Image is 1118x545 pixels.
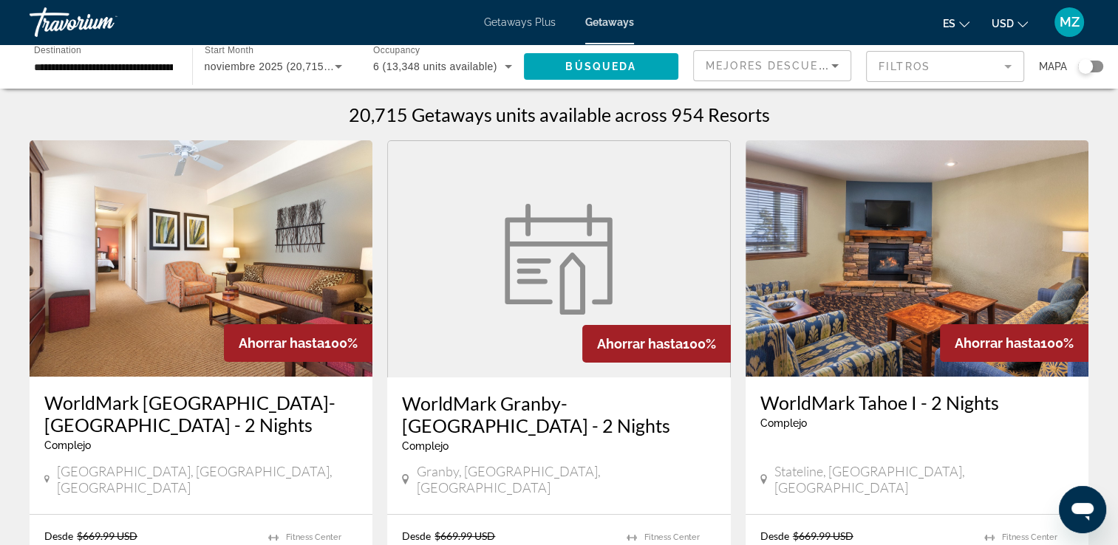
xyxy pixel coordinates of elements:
button: Change currency [992,13,1028,34]
span: MZ [1060,15,1080,30]
a: Getaways [585,16,634,28]
span: Desde [44,529,73,542]
span: Granby, [GEOGRAPHIC_DATA], [GEOGRAPHIC_DATA] [417,463,716,496]
img: 2625I01X.jpg [746,140,1088,377]
span: Mejores descuentos [706,60,853,72]
span: Complejo [402,440,449,452]
div: 100% [224,324,372,362]
div: 100% [582,325,731,363]
span: Mapa [1039,56,1067,77]
span: Desde [402,529,431,542]
span: Occupancy [373,46,420,55]
span: $669.99 USD [434,529,495,542]
span: Destination [34,45,81,55]
a: Travorium [30,3,177,41]
span: USD [992,18,1014,30]
span: Stateline, [GEOGRAPHIC_DATA], [GEOGRAPHIC_DATA] [774,463,1074,496]
span: es [943,18,955,30]
span: Búsqueda [565,61,636,72]
span: Desde [760,529,789,542]
h1: 20,715 Getaways units available across 954 Resorts [349,103,770,126]
span: 6 (13,348 units available) [373,61,497,72]
span: Fitness Center [1002,532,1057,542]
img: week.svg [496,204,621,315]
span: Complejo [760,417,807,429]
img: C986I01X.jpg [30,140,372,377]
span: Ahorrar hasta [955,335,1040,351]
a: Getaways Plus [484,16,556,28]
span: [GEOGRAPHIC_DATA], [GEOGRAPHIC_DATA], [GEOGRAPHIC_DATA] [57,463,358,496]
span: Fitness Center [286,532,341,542]
button: Filter [866,50,1024,83]
a: WorldMark Granby-[GEOGRAPHIC_DATA] - 2 Nights [402,392,715,436]
span: Ahorrar hasta [597,336,683,352]
span: Ahorrar hasta [239,335,324,351]
span: Start Month [205,46,253,55]
span: noviembre 2025 (20,715 units available) [205,61,401,72]
span: $669.99 USD [793,529,853,542]
button: User Menu [1050,7,1088,38]
button: Change language [943,13,969,34]
mat-select: Sort by [706,57,839,75]
a: WorldMark [GEOGRAPHIC_DATA]-[GEOGRAPHIC_DATA] - 2 Nights [44,391,358,436]
iframe: Button to launch messaging window [1059,486,1106,533]
a: WorldMark Tahoe I - 2 Nights [760,391,1074,414]
button: Búsqueda [524,53,679,80]
span: Complejo [44,439,91,451]
span: Fitness Center [644,532,700,542]
div: 100% [940,324,1088,362]
span: $669.99 USD [77,529,137,542]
